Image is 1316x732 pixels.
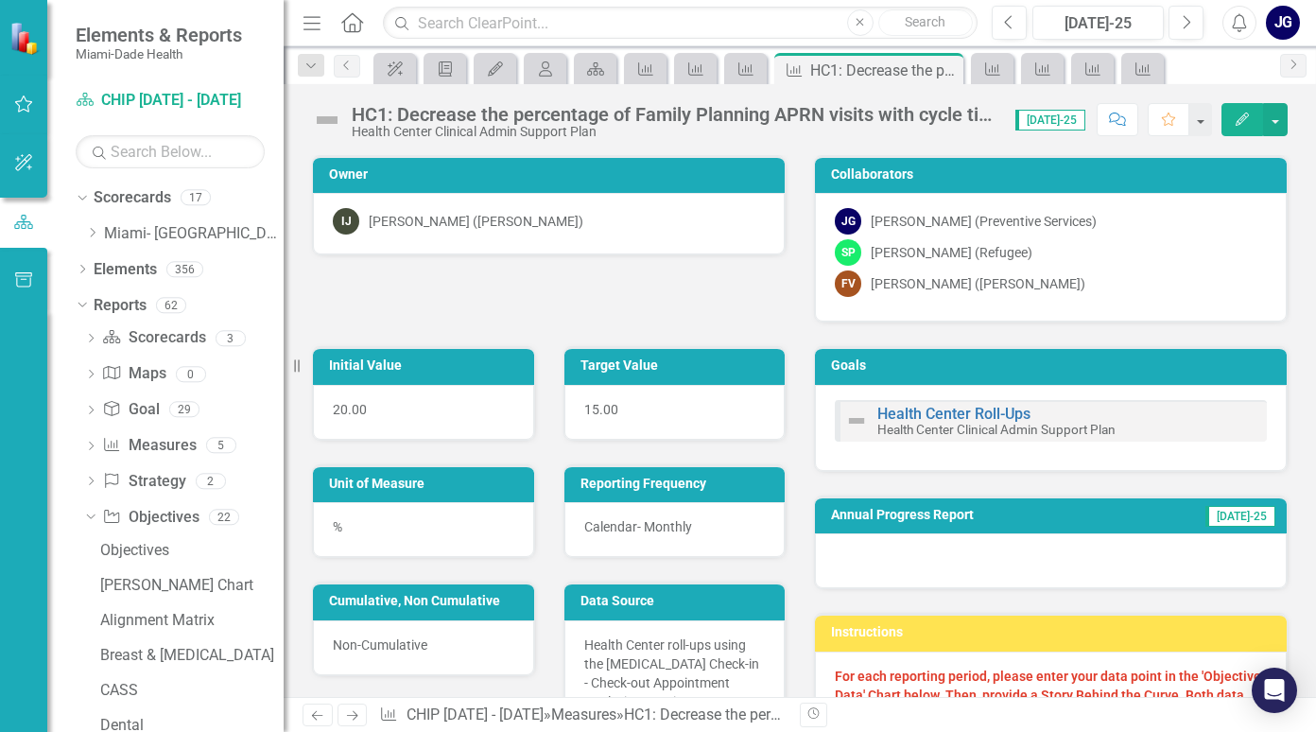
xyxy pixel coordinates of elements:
input: Search ClearPoint... [383,7,978,40]
div: 5 [206,438,236,454]
div: HC1: Decrease the percentage of Family Planning APRN visits with cycle time that exceeds 120 minu... [810,59,959,82]
h3: Instructions [831,625,1277,639]
a: [PERSON_NAME] Chart [95,569,284,600]
a: Health Center Roll-Ups [877,405,1030,423]
div: IJ [333,208,359,235]
h3: Annual Progress Report [831,508,1128,522]
h3: Goals [831,358,1277,373]
div: » » [379,705,786,726]
small: Miami-Dade Health [76,46,242,61]
div: [PERSON_NAME] ([PERSON_NAME]) [369,212,583,231]
a: Alignment Matrix [95,604,284,635]
div: 356 [166,261,203,277]
a: Reports [94,295,147,317]
div: FV [835,270,861,297]
div: [PERSON_NAME] (Preventive Services) [871,212,1097,231]
div: Objectives [100,542,284,559]
div: Breast & [MEDICAL_DATA] [100,647,284,664]
a: Measures [102,435,196,457]
div: Open Intercom Messenger [1252,668,1297,713]
a: Scorecards [102,327,205,349]
span: [DATE]-25 [1015,110,1085,131]
button: [DATE]-25 [1032,6,1164,40]
a: Scorecards [94,187,171,209]
button: JG [1266,6,1300,40]
span: Search [905,14,945,29]
a: Maps [102,363,165,385]
img: Not Defined [845,410,868,432]
input: Search Below... [76,135,265,168]
h3: Cumulative, Non Cumulative [329,594,525,608]
small: Health Center Clinical Admin Support Plan [877,422,1116,437]
span: 15.00 [584,402,618,417]
h3: Target Value [580,358,776,373]
div: SP [835,239,861,266]
a: Objectives [95,534,284,565]
a: Miami- [GEOGRAPHIC_DATA] [104,223,284,245]
div: CASS [100,682,284,699]
span: Elements & Reports [76,24,242,46]
div: [PERSON_NAME] ([PERSON_NAME]) [871,274,1085,293]
a: CHIP [DATE] - [DATE] [407,706,544,723]
a: Elements [94,259,157,281]
a: CHIP [DATE] - [DATE] [76,90,265,112]
span: 20.00 [333,402,367,417]
div: Alignment Matrix [100,612,284,629]
span: [DATE]-25 [1205,506,1275,527]
h3: Unit of Measure [329,477,525,491]
div: [PERSON_NAME] (Refugee) [871,243,1032,262]
div: [DATE]-25 [1039,12,1157,35]
span: Non-Cumulative [333,637,427,653]
div: Calendar- Monthly [564,502,786,557]
div: 22 [209,509,239,525]
div: 0 [176,366,206,382]
div: 62 [156,297,186,313]
div: 3 [216,330,246,346]
h3: Data Source [580,594,776,608]
a: Breast & [MEDICAL_DATA] [95,639,284,670]
div: 29 [169,402,199,418]
img: Not Defined [312,105,342,135]
h3: Collaborators [831,167,1277,182]
a: Objectives [102,507,199,529]
div: HC1: Decrease the percentage of Family Planning APRN visits with cycle time that exceeds 120 minu... [352,104,996,125]
button: Search [878,9,973,36]
h3: Reporting Frequency [580,477,776,491]
h3: Initial Value [329,358,525,373]
a: Measures [551,706,616,723]
img: ClearPoint Strategy [9,22,43,55]
div: 17 [181,190,211,206]
span: % [333,519,342,534]
div: [PERSON_NAME] Chart [100,577,284,594]
a: Goal [102,399,159,421]
div: JG [835,208,861,235]
div: 2 [196,473,226,489]
h3: Owner [329,167,775,182]
span: Health Center roll-ups using the [MEDICAL_DATA] Check-in - Check-out Appointment Analysis 120 Min... [584,637,759,709]
a: CASS [95,674,284,705]
a: Strategy [102,471,185,493]
div: Health Center Clinical Admin Support Plan [352,125,996,139]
